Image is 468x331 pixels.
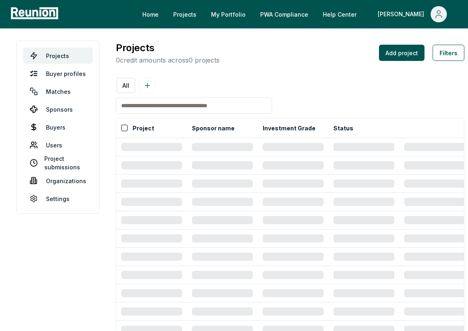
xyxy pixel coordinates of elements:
a: Projects [23,48,93,64]
a: Organizations [23,173,93,189]
button: Sponsor name [190,120,236,136]
a: Help Center [316,6,363,22]
button: All [118,79,134,92]
button: Investment Grade [261,120,317,136]
a: Project submissions [23,155,93,171]
button: Status [332,120,355,136]
button: Add project [379,45,424,61]
a: Matches [23,83,93,100]
a: Buyer profiles [23,65,93,82]
a: Sponsors [23,101,93,117]
button: [PERSON_NAME] [371,6,453,22]
p: 0 credit amounts across 0 projects [116,55,220,65]
a: PWA Compliance [254,6,315,22]
a: Buyers [23,119,93,135]
button: Project [131,120,156,136]
a: My Portfolio [205,6,252,22]
h3: Projects [116,41,220,55]
a: Settings [23,190,93,207]
nav: Main [136,6,460,22]
a: Projects [167,6,203,22]
a: Users [23,137,93,153]
button: Filters [433,45,464,61]
a: Home [136,6,165,22]
div: [PERSON_NAME] [378,6,427,22]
